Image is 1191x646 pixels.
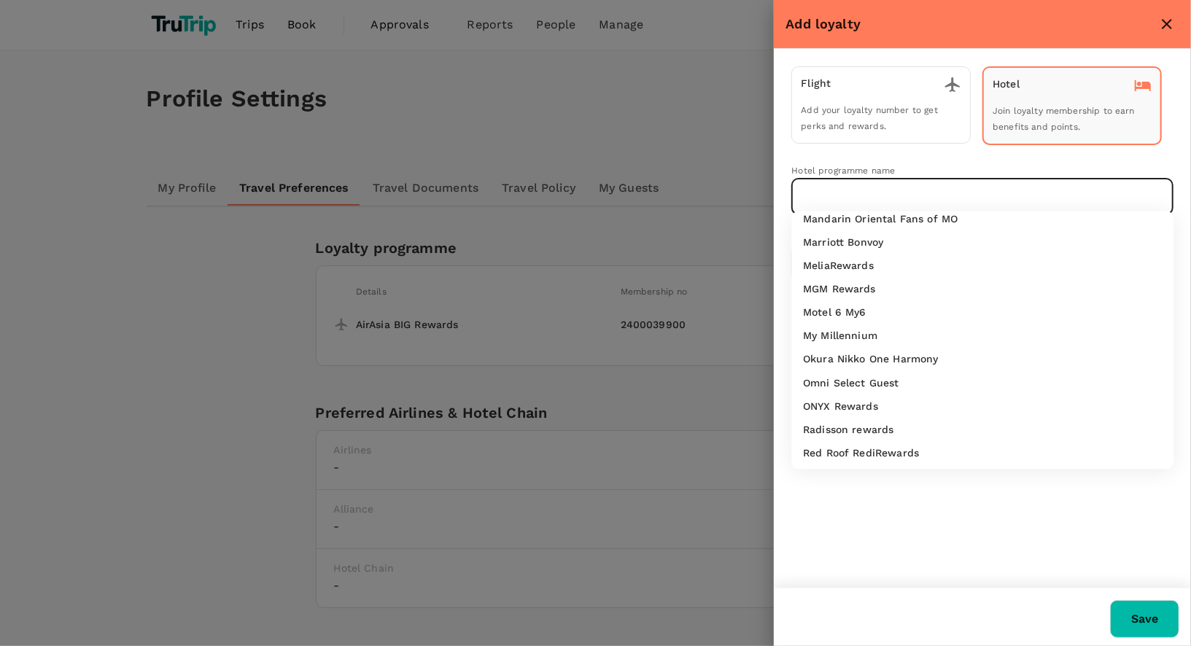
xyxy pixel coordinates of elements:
p: Mandarin Oriental Fans of MO [804,211,958,226]
p: Omni Select Guest [804,375,900,389]
span: Add your loyalty number to get perks and rewards. [801,105,938,131]
p: Red Roof RediRewards [804,445,920,459]
div: Add loyalty [785,14,1155,35]
button: Close [1165,195,1168,198]
p: Marriott Bonvoy [804,235,884,249]
p: Motel 6 My6 [804,305,867,319]
p: ONYX Rewards [804,398,879,413]
span: Hotel programme name [791,166,895,176]
span: Join loyalty membership to earn benefits and points. [993,106,1135,132]
button: close [1155,12,1179,36]
p: Hotel [993,77,1020,94]
p: My Millennium [804,328,878,343]
p: MeliaRewards [804,258,874,273]
p: Okura Nikko One Harmony [804,351,939,366]
p: MGM Rewards [804,281,877,296]
p: Flight [801,76,831,93]
p: Radisson rewards [804,421,894,436]
button: Save [1110,600,1179,638]
p: [PERSON_NAME] Friends [804,468,931,483]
